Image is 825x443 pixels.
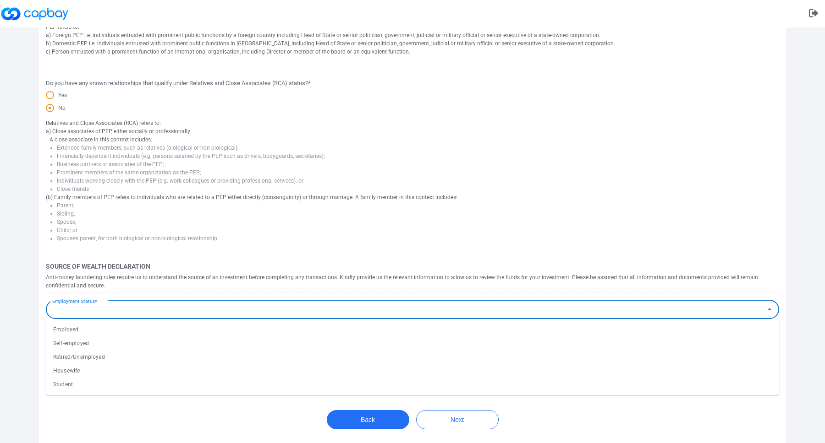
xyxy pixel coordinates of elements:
li: Business partners or associates of the PEP; [57,160,779,168]
h5: PEP refers to: a) Foreign PEP i.e. individuals entrusted with prominent public functions by a for... [46,23,779,56]
li: Housewife [46,364,779,378]
label: Employment Status* [52,295,97,307]
h5: Relatives and Close Associates (RCA) refers to: a) Close associates of PEP, either socially or pr... [46,119,779,243]
span: No [54,104,66,112]
li: Student [46,378,779,391]
li: Prominent members of the same organization as the PEP; [57,168,779,177]
li: Employed [46,323,779,336]
li: Spouse; [57,218,779,226]
span: Do you have any known relationships that qualify under Relatives and Close Associates (RCA) status? [46,79,311,88]
h5: Anti-money laundering rules require us to understand the source of an investment before completin... [46,273,779,290]
li: Self-employed [46,336,779,350]
div: A close associate in this context includes: [46,135,779,144]
li: Spouse’s parent, for both biological or non-biological relationship [57,234,779,243]
li: Child; or [57,226,779,234]
button: Close [763,303,776,316]
li: Parent; [57,201,779,210]
li: Retired/Unemployed [46,350,779,364]
button: Back [327,410,409,429]
li: Close friends [57,185,779,193]
li: Individuals working closely with the PEP (e.g. work colleagues or providing professional services... [57,177,779,185]
li: Extended family members, such as relatives (biological or non-biological); [57,144,779,152]
h4: Source of Wealth Declaration [46,261,779,272]
li: Sibling; [57,210,779,218]
span: Yes [54,91,67,99]
li: Financially dependent individuals (e.g. persons salaried by the PEP such as drivers, bodyguards, ... [57,152,779,160]
button: Next [416,410,499,429]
